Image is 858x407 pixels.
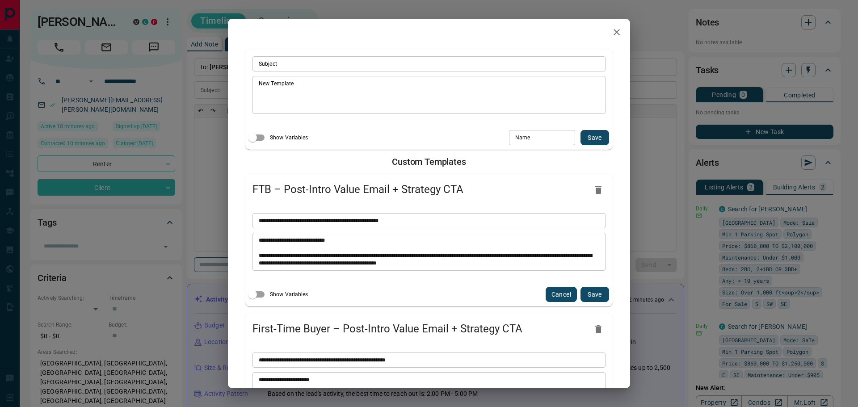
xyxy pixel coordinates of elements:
[270,290,308,298] span: Show Variables
[546,287,577,302] button: cancel editing template
[580,287,609,302] button: save edited template
[270,134,308,142] span: Show Variables
[580,130,609,145] button: save new template
[252,183,588,197] span: FTB – Post-Intro Value Email + Strategy CTA
[239,156,619,167] h2: Custom Templates
[252,322,588,336] span: First-Time Buyer – Post-Intro Value Email + Strategy CTA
